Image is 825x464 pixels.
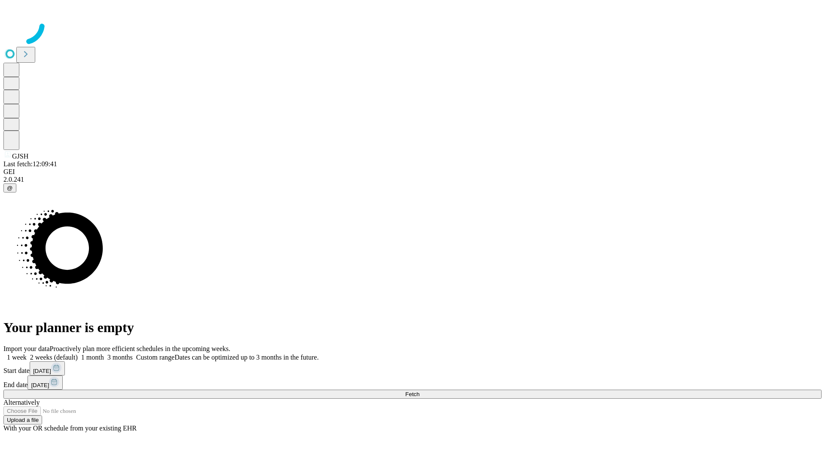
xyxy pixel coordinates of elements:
[174,354,318,361] span: Dates can be optimized up to 3 months in the future.
[3,345,50,352] span: Import your data
[3,390,822,399] button: Fetch
[7,185,13,191] span: @
[3,415,42,424] button: Upload a file
[3,183,16,192] button: @
[33,368,51,374] span: [DATE]
[3,168,822,176] div: GEI
[3,320,822,336] h1: Your planner is empty
[3,375,822,390] div: End date
[7,354,27,361] span: 1 week
[405,391,419,397] span: Fetch
[30,361,65,375] button: [DATE]
[30,354,78,361] span: 2 weeks (default)
[31,382,49,388] span: [DATE]
[3,424,137,432] span: With your OR schedule from your existing EHR
[81,354,104,361] span: 1 month
[3,160,57,168] span: Last fetch: 12:09:41
[12,153,28,160] span: GJSH
[107,354,133,361] span: 3 months
[3,361,822,375] div: Start date
[136,354,174,361] span: Custom range
[3,399,40,406] span: Alternatively
[3,176,822,183] div: 2.0.241
[50,345,230,352] span: Proactively plan more efficient schedules in the upcoming weeks.
[27,375,63,390] button: [DATE]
